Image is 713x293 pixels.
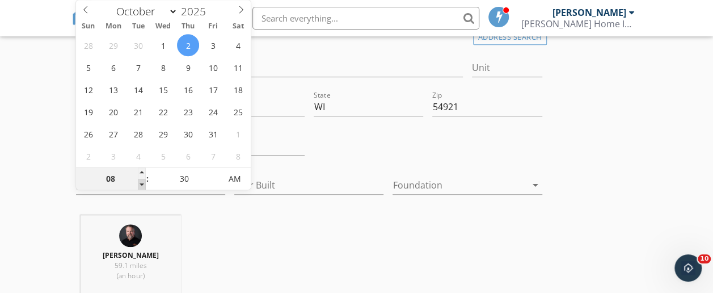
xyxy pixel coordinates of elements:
[202,145,224,167] span: November 7, 2025
[177,34,199,56] span: October 2, 2025
[127,123,149,145] span: October 28, 2025
[101,23,126,30] span: Mon
[178,4,215,19] input: Year
[227,145,249,167] span: November 8, 2025
[77,145,99,167] span: November 2, 2025
[103,250,159,260] strong: [PERSON_NAME]
[102,78,124,101] span: October 13, 2025
[127,78,149,101] span: October 14, 2025
[77,34,99,56] span: September 28, 2025
[77,78,99,101] span: October 12, 2025
[176,23,201,30] span: Thu
[71,15,197,39] a: SPECTORA
[227,78,249,101] span: October 18, 2025
[115,261,147,270] span: 59.1 miles
[152,78,174,101] span: October 15, 2025
[177,78,199,101] span: October 16, 2025
[127,56,149,78] span: October 7, 2025
[102,145,124,167] span: November 3, 2025
[119,224,142,247] img: 13606585_1130924263646456_3661706204694567618_n1.jpg
[102,101,124,123] span: October 20, 2025
[219,168,250,190] span: Click to toggle
[152,145,174,167] span: November 5, 2025
[202,78,224,101] span: October 17, 2025
[473,30,547,45] div: Address Search
[202,56,224,78] span: October 10, 2025
[177,101,199,123] span: October 23, 2025
[151,23,176,30] span: Wed
[102,123,124,145] span: October 27, 2025
[152,34,174,56] span: October 1, 2025
[521,18,634,30] div: Sorenson Home Inspections, LLC
[202,123,224,145] span: October 31, 2025
[227,123,249,145] span: November 1, 2025
[201,23,226,30] span: Fri
[227,101,249,123] span: October 25, 2025
[227,56,249,78] span: October 11, 2025
[71,6,96,31] img: The Best Home Inspection Software - Spectora
[77,56,99,78] span: October 5, 2025
[77,101,99,123] span: October 19, 2025
[227,34,249,56] span: October 4, 2025
[77,123,99,145] span: October 26, 2025
[117,271,144,281] span: (an hour)
[152,123,174,145] span: October 29, 2025
[102,34,124,56] span: September 29, 2025
[177,123,199,145] span: October 30, 2025
[76,23,101,30] span: Sun
[127,145,149,167] span: November 4, 2025
[202,34,224,56] span: October 3, 2025
[552,7,626,18] div: [PERSON_NAME]
[127,101,149,123] span: October 21, 2025
[202,101,224,123] span: October 24, 2025
[177,56,199,78] span: October 9, 2025
[226,23,251,30] span: Sat
[152,101,174,123] span: October 22, 2025
[252,7,479,30] input: Search everything...
[674,254,702,282] iframe: Intercom live chat
[529,178,542,192] i: arrow_drop_down
[152,56,174,78] span: October 8, 2025
[102,56,124,78] span: October 6, 2025
[698,254,711,263] span: 10
[177,145,199,167] span: November 6, 2025
[146,168,149,190] span: :
[127,34,149,56] span: September 30, 2025
[126,23,151,30] span: Tue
